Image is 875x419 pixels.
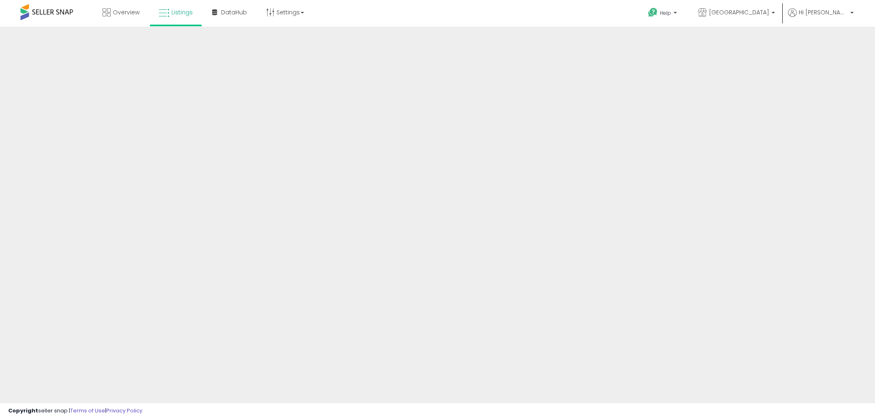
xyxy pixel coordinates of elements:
span: Overview [113,8,139,16]
span: Listings [171,8,193,16]
span: Hi [PERSON_NAME] [799,8,848,16]
a: Help [642,1,685,27]
span: Help [660,9,671,16]
a: Hi [PERSON_NAME] [788,8,854,27]
span: DataHub [221,8,247,16]
i: Get Help [648,7,658,18]
span: [GEOGRAPHIC_DATA] [709,8,769,16]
